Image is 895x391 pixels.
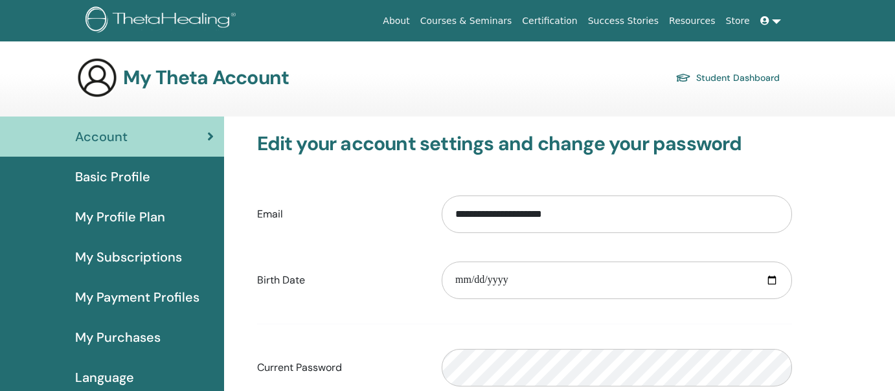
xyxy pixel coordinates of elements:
[415,9,517,33] a: Courses & Seminars
[247,202,432,227] label: Email
[583,9,664,33] a: Success Stories
[247,355,432,380] label: Current Password
[664,9,721,33] a: Resources
[675,69,780,87] a: Student Dashboard
[76,57,118,98] img: generic-user-icon.jpg
[85,6,240,36] img: logo.png
[247,268,432,293] label: Birth Date
[75,207,165,227] span: My Profile Plan
[517,9,582,33] a: Certification
[75,247,182,267] span: My Subscriptions
[75,328,161,347] span: My Purchases
[75,127,128,146] span: Account
[75,287,199,307] span: My Payment Profiles
[721,9,755,33] a: Store
[378,9,414,33] a: About
[257,132,793,155] h3: Edit your account settings and change your password
[75,368,134,387] span: Language
[123,66,289,89] h3: My Theta Account
[675,73,691,84] img: graduation-cap.svg
[75,167,150,186] span: Basic Profile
